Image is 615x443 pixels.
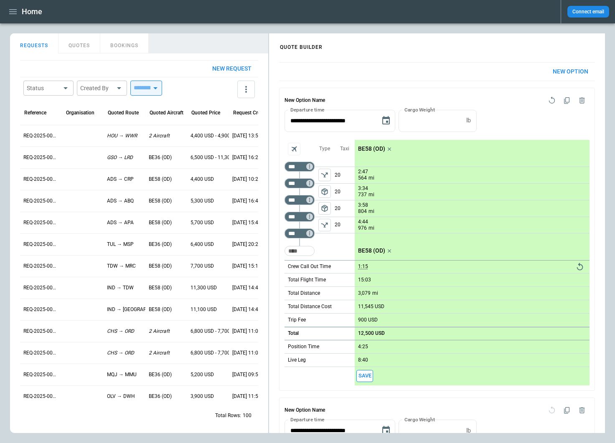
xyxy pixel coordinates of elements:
[149,371,172,378] p: BE36 (OD)
[237,81,255,98] button: more
[66,110,94,116] div: Organisation
[404,106,435,113] label: Cargo Weight
[318,219,331,231] button: left aligned
[27,84,60,92] div: Status
[358,290,371,296] p: 3,079
[319,145,330,152] p: Type
[574,261,586,273] button: Reset
[368,175,374,182] p: mi
[288,263,331,270] p: Crew Call Out Time
[288,331,299,336] h6: Total
[288,303,332,310] p: Total Distance Cost
[358,219,368,225] p: 4:44
[466,427,471,434] p: lb
[23,371,58,378] p: REQ-2025-000241
[191,197,214,205] p: 5,300 USD
[335,200,355,217] p: 20
[107,219,134,226] p: ADS → APA
[191,154,244,161] p: 6,500 USD - 11,300 USD
[285,178,315,188] div: Too short
[149,176,172,183] p: BE58 (OD)
[358,191,367,198] p: 737
[335,184,355,200] p: 20
[559,93,574,108] span: Duplicate quote option
[191,263,214,270] p: 7,700 USD
[358,277,371,283] p: 15:03
[358,175,367,182] p: 564
[233,110,269,116] div: Request Created At (UTC-05:00)
[23,197,58,205] p: REQ-2025-000249
[23,132,58,139] p: REQ-2025-000252
[191,349,241,357] p: 6,800 USD - 7,700 USD
[23,176,58,183] p: REQ-2025-000250
[368,191,374,198] p: mi
[232,306,261,313] p: [DATE] 14:43
[372,290,378,297] p: mi
[80,84,114,92] div: Created By
[574,403,590,418] span: Delete quote option
[288,143,300,155] span: Aircraft selection
[546,63,595,81] button: New Option
[404,416,435,423] label: Cargo Weight
[356,370,373,382] button: Save
[191,110,220,116] div: Quoted Price
[149,154,172,161] p: BE36 (OD)
[232,176,261,183] p: [DATE] 10:22
[355,140,590,385] div: scrollable content
[232,393,261,400] p: [DATE] 11:59
[107,306,171,313] p: IND → [GEOGRAPHIC_DATA]
[149,328,170,335] p: 2 Aircraft
[232,219,261,226] p: [DATE] 15:42
[100,33,149,53] button: BOOKINGS
[270,35,333,54] h4: QUOTE BUILDER
[107,371,137,378] p: MQJ → MMU
[107,197,134,205] p: ADS → ABQ
[149,263,172,270] p: BE58 (OD)
[149,241,172,248] p: BE36 (OD)
[232,241,261,248] p: [DATE] 20:28
[107,349,134,357] p: CHS → ORD
[290,416,325,423] label: Departure time
[358,263,368,270] p: 1:15
[358,344,368,350] p: 4:25
[23,263,58,270] p: REQ-2025-000246
[107,284,134,291] p: IND → TDW
[358,185,368,192] p: 3:34
[149,197,172,205] p: BE58 (OD)
[288,357,306,364] p: Live Leg
[318,169,331,181] span: Type of sector
[466,117,471,124] p: lb
[191,176,214,183] p: 4,400 USD
[149,219,172,226] p: BE58 (OD)
[285,246,315,256] div: Too short
[191,132,241,139] p: 4,400 USD - 4,900 USD
[191,393,214,400] p: 3,900 USD
[191,241,214,248] p: 6,400 USD
[378,112,394,129] button: Choose date, selected date is Aug 16, 2025
[318,185,331,198] button: left aligned
[559,403,574,418] span: Duplicate quote option
[567,6,609,18] button: Connect email
[358,317,378,323] p: 900 USD
[215,412,241,419] p: Total Rows:
[149,393,172,400] p: BE36 (OD)
[149,284,172,291] p: BE58 (OD)
[574,93,590,108] span: Delete quote option
[358,304,384,310] p: 11,545 USD
[318,169,331,181] button: left aligned
[318,219,331,231] span: Type of sector
[318,202,331,215] span: Type of sector
[285,162,315,172] div: Too short
[232,132,261,139] p: [DATE] 13:57
[107,263,136,270] p: TDW → MRC
[232,197,261,205] p: [DATE] 16:42
[358,145,385,152] p: BE58 (OD)
[149,306,172,313] p: BE58 (OD)
[232,349,261,357] p: [DATE] 11:00
[107,241,134,248] p: TUL → MSP
[191,328,241,335] p: 6,800 USD - 7,700 USD
[149,349,170,357] p: 2 Aircraft
[335,217,355,233] p: 20
[288,276,326,284] p: Total Flight Time
[358,247,385,254] p: BE58 (OD)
